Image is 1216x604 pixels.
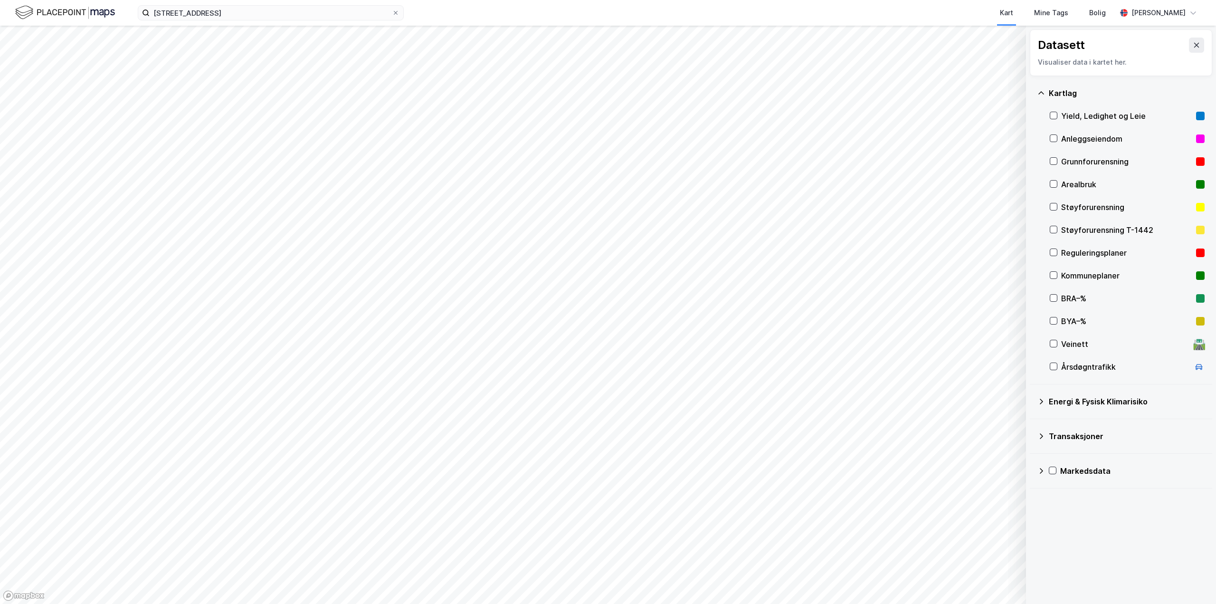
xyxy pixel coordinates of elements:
div: Kommuneplaner [1061,270,1192,281]
input: Søk på adresse, matrikkel, gårdeiere, leietakere eller personer [150,6,392,20]
div: Markedsdata [1060,465,1205,477]
div: Kart [1000,7,1013,19]
div: Transaksjoner [1049,431,1205,442]
div: [PERSON_NAME] [1131,7,1186,19]
div: Anleggseiendom [1061,133,1192,144]
div: Datasett [1038,38,1085,53]
div: Visualiser data i kartet her. [1038,57,1204,68]
div: Bolig [1089,7,1106,19]
div: Mine Tags [1034,7,1068,19]
div: Reguleringsplaner [1061,247,1192,259]
div: 🛣️ [1193,338,1206,350]
div: BYA–% [1061,316,1192,327]
div: BRA–% [1061,293,1192,304]
a: Mapbox homepage [3,590,45,601]
div: Støyforurensning T-1442 [1061,224,1192,236]
div: Arealbruk [1061,179,1192,190]
div: Støyforurensning [1061,201,1192,213]
img: logo.f888ab2527a4732fd821a326f86c7f29.svg [15,4,115,21]
div: Veinett [1061,338,1189,350]
div: Årsdøgntrafikk [1061,361,1189,373]
div: Energi & Fysisk Klimarisiko [1049,396,1205,407]
iframe: Chat Widget [1168,558,1216,604]
div: Kartlag [1049,87,1205,99]
div: Grunnforurensning [1061,156,1192,167]
div: Yield, Ledighet og Leie [1061,110,1192,122]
